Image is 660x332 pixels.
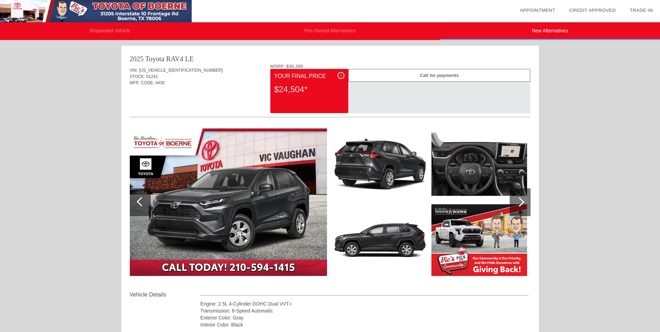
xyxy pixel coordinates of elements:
[130,68,138,73] span: VIN:
[130,74,145,79] span: STOCK:
[130,128,327,276] img: image.aspx
[146,74,158,79] span: 51241
[200,300,529,307] div: Engine: 2.5L 4-Cylinder DOHC Dual VVT-i
[185,54,193,64] div: LE
[130,54,184,64] div: 2025 Toyota RAV4
[130,96,531,108] div: Quoted on [DATE] 5:39:10 PM
[431,128,527,200] img: image.aspx
[130,80,154,85] span: MFR. CODE:
[130,291,200,299] div: Vehicle Details
[348,69,530,82] div: Call for payments
[332,204,428,276] img: image.aspx
[274,72,344,80] div: Your Final Price
[139,68,223,73] span: [US_VEHICLE_IDENTIFICATION_NUMBER]
[274,80,344,98] div: $24,504*
[200,321,529,328] div: Interior Color: Black
[569,8,616,13] a: Credit Approved
[630,8,653,13] a: Trade-In
[440,22,660,40] li: New Alternatives
[332,128,428,200] img: image.aspx
[337,72,344,79] div: i
[270,64,531,69] div: MSRP: $30,395
[220,22,440,40] li: Pre-Owned Alternatives
[520,8,555,13] a: Appointment
[200,307,529,314] div: Transmission: 8-Speed Automatic
[156,80,165,85] span: 4430
[200,314,529,321] div: Exterior Color: Gray
[431,204,527,276] img: image.aspx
